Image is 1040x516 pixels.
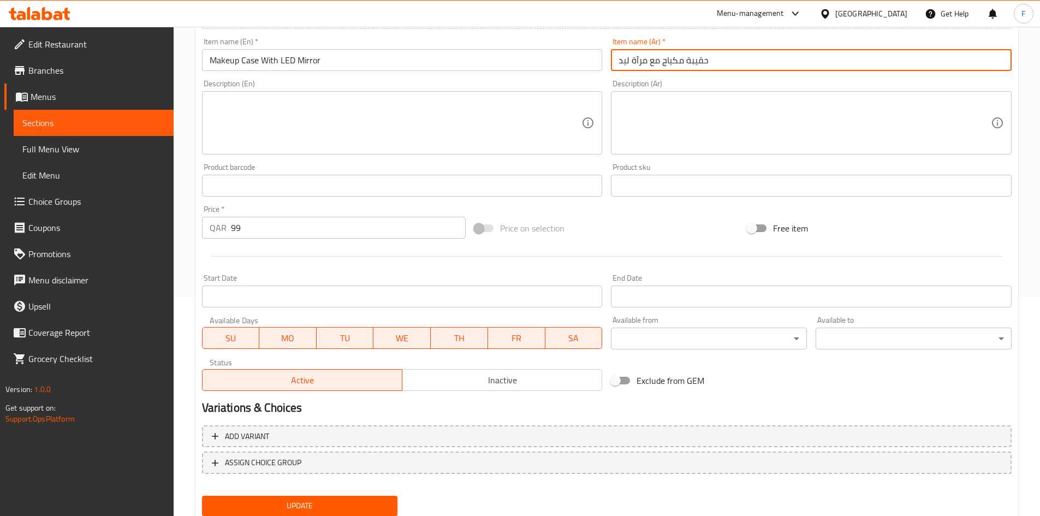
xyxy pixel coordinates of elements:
div: ​ [816,328,1012,349]
a: Coverage Report [4,319,174,346]
button: SA [545,327,603,349]
span: Full Menu View [22,143,165,156]
input: Please enter price [231,217,466,239]
span: Get support on: [5,401,56,415]
span: Edit Menu [22,169,165,182]
input: Enter name Ar [611,49,1012,71]
a: Full Menu View [14,136,174,162]
button: MO [259,327,317,349]
a: Upsell [4,293,174,319]
button: Add variant [202,425,1012,448]
span: Promotions [28,247,165,260]
p: QAR [210,221,227,234]
span: Inactive [407,372,598,388]
button: Update [202,496,398,516]
span: SU [207,330,255,346]
span: TU [321,330,370,346]
span: WE [378,330,426,346]
h2: Variations & Choices [202,400,1012,416]
a: Promotions [4,241,174,267]
span: Version: [5,382,32,396]
a: Support.OpsPlatform [5,412,75,426]
a: Menu disclaimer [4,267,174,293]
input: Please enter product barcode [202,175,603,197]
button: TU [317,327,374,349]
button: SU [202,327,260,349]
button: ASSIGN CHOICE GROUP [202,452,1012,474]
div: ​ [611,328,807,349]
span: Edit Restaurant [28,38,165,51]
span: SA [550,330,598,346]
span: Exclude from GEM [637,374,704,387]
span: ASSIGN CHOICE GROUP [225,456,301,470]
span: Coverage Report [28,326,165,339]
span: MO [264,330,312,346]
span: Add variant [225,430,269,443]
a: Menus [4,84,174,110]
span: Coupons [28,221,165,234]
a: Choice Groups [4,188,174,215]
span: Free item [773,222,808,235]
button: FR [488,327,545,349]
button: Active [202,369,402,391]
span: F [1021,8,1025,20]
span: Branches [28,64,165,77]
div: [GEOGRAPHIC_DATA] [835,8,907,20]
span: TH [435,330,484,346]
span: Sections [22,116,165,129]
span: 1.0.0 [34,382,51,396]
span: Price on selection [500,222,564,235]
button: TH [431,327,488,349]
a: Grocery Checklist [4,346,174,372]
span: FR [492,330,541,346]
button: Inactive [402,369,602,391]
a: Edit Restaurant [4,31,174,57]
span: Active [207,372,398,388]
input: Enter name En [202,49,603,71]
input: Please enter product sku [611,175,1012,197]
span: Choice Groups [28,195,165,208]
span: Upsell [28,300,165,313]
a: Edit Menu [14,162,174,188]
span: Update [211,499,389,513]
a: Sections [14,110,174,136]
span: Grocery Checklist [28,352,165,365]
span: Menu disclaimer [28,274,165,287]
button: WE [373,327,431,349]
a: Coupons [4,215,174,241]
span: Menus [31,90,165,103]
div: Menu-management [717,7,784,20]
a: Branches [4,57,174,84]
